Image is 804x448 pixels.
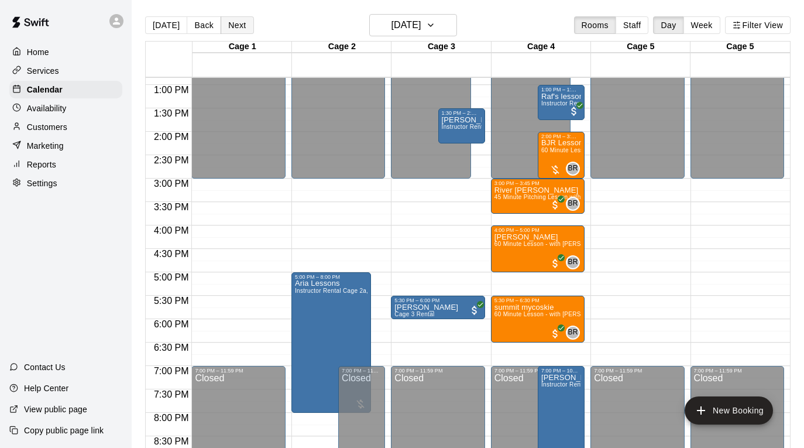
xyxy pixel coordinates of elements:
[9,175,122,192] a: Settings
[193,42,292,53] div: Cage 1
[549,328,561,340] span: All customers have paid
[725,16,791,34] button: Filter View
[151,132,192,142] span: 2:00 PM
[151,366,192,376] span: 7:00 PM
[568,105,580,117] span: All customers have paid
[9,156,122,173] div: Reports
[369,14,457,36] button: [DATE]
[151,202,192,212] span: 3:30 PM
[549,199,561,211] span: All customers have paid
[685,396,773,425] button: add
[295,274,367,280] div: 5:00 PM – 8:00 PM
[394,311,434,317] span: Cage 3 Rental
[492,42,591,53] div: Cage 4
[151,85,192,95] span: 1:00 PM
[151,413,192,423] span: 8:00 PM
[187,16,221,34] button: Back
[151,389,192,399] span: 7:30 PM
[541,381,634,388] span: Instructor Rental Cage 4a, 4b, 4c
[591,42,690,53] div: Cage 5
[491,179,585,214] div: 3:00 PM – 3:45 PM: River Munro
[494,227,581,233] div: 4:00 PM – 5:00 PM
[295,288,398,294] span: Instructor Rental Cage 2a, 2b, 3a, 3b
[438,108,485,143] div: 1:30 PM – 2:15 PM: Mackie Lesson
[442,124,545,130] span: Instructor Rental Cage 2a, 2b, 3a, 3b
[683,16,720,34] button: Week
[291,272,371,413] div: 5:00 PM – 8:00 PM: Aria Lessons
[195,368,281,374] div: 7:00 PM – 11:59 PM
[568,163,578,175] span: BR
[568,198,578,210] span: BR
[391,17,421,33] h6: [DATE]
[549,258,561,269] span: All customers have paid
[27,140,64,152] p: Marketing
[24,361,66,373] p: Contact Us
[494,241,666,247] span: 60 Minute Lesson - with [PERSON_NAME] [PERSON_NAME]
[541,368,581,374] div: 7:00 PM – 10:00 PM
[494,194,686,200] span: 45 Minute Pitching Lesson with [PERSON_NAME] [PERSON_NAME]
[151,155,192,165] span: 2:30 PM
[394,297,481,303] div: 5:30 PM – 6:00 PM
[151,108,192,118] span: 1:30 PM
[221,16,253,34] button: Next
[566,255,580,269] div: Billy Jack Ryan
[574,16,616,34] button: Rooms
[151,272,192,282] span: 5:00 PM
[151,296,192,306] span: 5:30 PM
[442,110,482,116] div: 1:30 PM – 2:15 PM
[571,197,580,211] span: Billy Jack Ryan
[27,46,49,58] p: Home
[151,436,192,446] span: 8:30 PM
[9,62,122,80] a: Services
[151,319,192,329] span: 6:00 PM
[566,197,580,211] div: Billy Jack Ryan
[538,132,585,179] div: 2:00 PM – 3:00 PM: BJR Lesson with Lucas Potter
[24,403,87,415] p: View public page
[27,177,57,189] p: Settings
[694,368,781,374] div: 7:00 PM – 11:59 PM
[9,137,122,155] a: Marketing
[24,382,68,394] p: Help Center
[494,311,666,317] span: 60 Minute Lesson - with [PERSON_NAME] [PERSON_NAME]
[9,43,122,61] a: Home
[494,368,567,374] div: 7:00 PM – 11:59 PM
[653,16,683,34] button: Day
[491,296,585,343] div: 5:30 PM – 6:30 PM: summit mycoskie
[494,180,581,186] div: 3:00 PM – 3:45 PM
[151,249,192,259] span: 4:30 PM
[571,255,580,269] span: Billy Jack Ryan
[541,100,634,107] span: Instructor Rental Cage 4a, 4b, 4c
[571,326,580,340] span: Billy Jack Ryan
[494,297,581,303] div: 5:30 PM – 6:30 PM
[342,368,382,374] div: 7:00 PM – 11:59 PM
[616,16,649,34] button: Staff
[391,296,485,319] div: 5:30 PM – 6:00 PM: Kaden Gustafson
[469,305,480,316] span: All customers have paid
[145,16,187,34] button: [DATE]
[690,42,790,53] div: Cage 5
[151,225,192,235] span: 4:00 PM
[571,162,580,176] span: Billy Jack Ryan
[27,121,67,133] p: Customers
[391,42,491,53] div: Cage 3
[568,327,578,338] span: BR
[151,343,192,353] span: 6:30 PM
[27,159,56,170] p: Reports
[541,87,581,93] div: 1:00 PM – 1:45 PM
[568,257,578,268] span: BR
[27,84,63,95] p: Calendar
[9,100,122,117] div: Availability
[566,326,580,340] div: Billy Jack Ryan
[292,42,391,53] div: Cage 2
[27,65,59,77] p: Services
[9,118,122,136] a: Customers
[538,85,585,120] div: 1:00 PM – 1:45 PM: Raf's lessons
[9,81,122,98] div: Calendar
[541,134,581,139] div: 2:00 PM – 3:00 PM
[594,368,681,374] div: 7:00 PM – 11:59 PM
[151,179,192,189] span: 3:00 PM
